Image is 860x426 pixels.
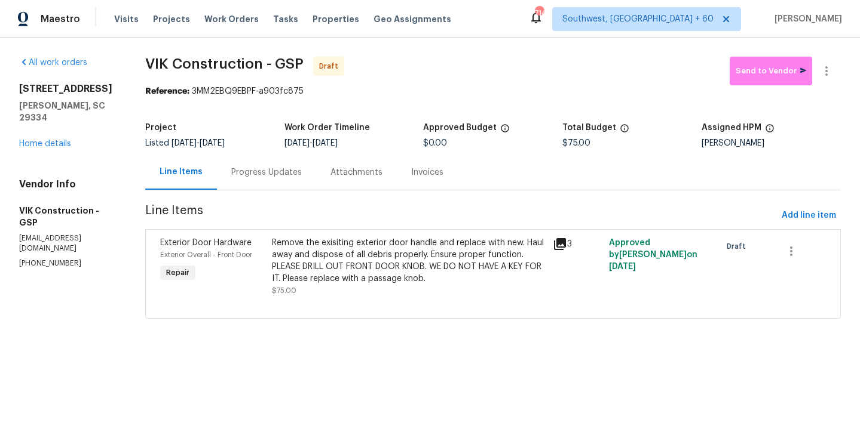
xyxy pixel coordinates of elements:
[19,140,71,148] a: Home details
[145,139,225,147] span: Listed
[145,87,189,95] b: Reference:
[145,124,176,132] h5: Project
[500,124,510,139] span: The total cost of line items that have been approved by both Opendoor and the Trade Partner. This...
[620,124,629,139] span: The total cost of line items that have been proposed by Opendoor. This sum includes line items th...
[770,13,842,25] span: [PERSON_NAME]
[313,13,359,25] span: Properties
[19,100,117,124] h5: [PERSON_NAME], SC 29334
[736,64,806,78] span: Send to Vendor
[727,240,751,252] span: Draft
[19,83,117,95] h2: [STREET_ADDRESS]
[160,166,203,178] div: Line Items
[284,124,370,132] h5: Work Order Timeline
[423,124,497,132] h5: Approved Budget
[562,139,590,147] span: $75.00
[204,13,259,25] span: Work Orders
[562,13,714,25] span: Southwest, [GEOGRAPHIC_DATA] + 60
[200,139,225,147] span: [DATE]
[172,139,197,147] span: [DATE]
[19,233,117,254] p: [EMAIL_ADDRESS][DOMAIN_NAME]
[284,139,338,147] span: -
[145,57,304,71] span: VIK Construction - GSP
[782,208,836,223] span: Add line item
[284,139,310,147] span: [DATE]
[411,166,443,178] div: Invoices
[765,124,775,139] span: The hpm assigned to this work order.
[777,205,841,227] button: Add line item
[609,239,697,271] span: Approved by [PERSON_NAME] on
[41,13,80,25] span: Maestro
[19,205,117,229] h5: VIK Construction - GSP
[423,139,447,147] span: $0.00
[730,57,812,85] button: Send to Vendor
[553,237,602,251] div: 3
[19,58,87,67] a: All work orders
[313,139,338,147] span: [DATE]
[153,13,190,25] span: Projects
[160,239,252,247] span: Exterior Door Hardware
[702,124,761,132] h5: Assigned HPM
[114,13,139,25] span: Visits
[160,251,252,258] span: Exterior Overall - Front Door
[330,166,382,178] div: Attachments
[374,13,451,25] span: Geo Assignments
[562,124,616,132] h5: Total Budget
[319,60,343,72] span: Draft
[609,263,636,271] span: [DATE]
[145,205,777,227] span: Line Items
[172,139,225,147] span: -
[19,258,117,268] p: [PHONE_NUMBER]
[19,178,117,190] h4: Vendor Info
[161,267,194,279] span: Repair
[145,85,841,97] div: 3MM2EBQ9EBPF-a903fc875
[272,237,545,285] div: Remove the exisiting exterior door handle and replace with new. Haul away and dispose of all debr...
[702,139,841,147] div: [PERSON_NAME]
[273,15,298,23] span: Tasks
[272,287,296,294] span: $75.00
[231,166,302,178] div: Progress Updates
[535,7,543,19] div: 714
